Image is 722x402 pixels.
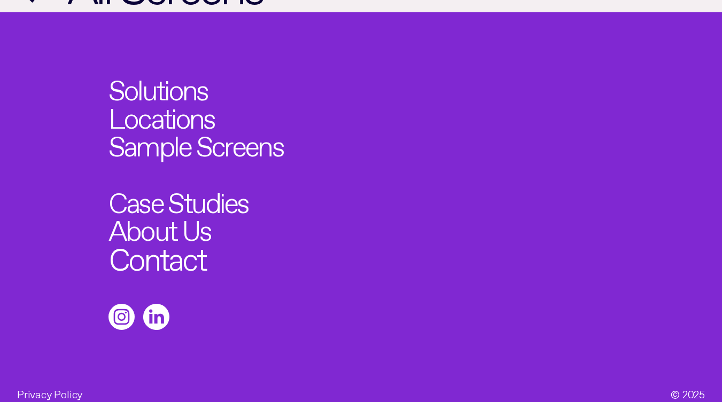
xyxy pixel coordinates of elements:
[108,101,215,129] a: Locations
[671,385,705,401] div: © 2025
[108,213,211,241] a: About Us
[108,240,205,271] a: Contact
[108,129,283,157] a: Sample Screens
[108,73,208,101] a: Solutions
[108,185,249,214] a: Case Studies
[17,390,82,396] a: Privacy Policy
